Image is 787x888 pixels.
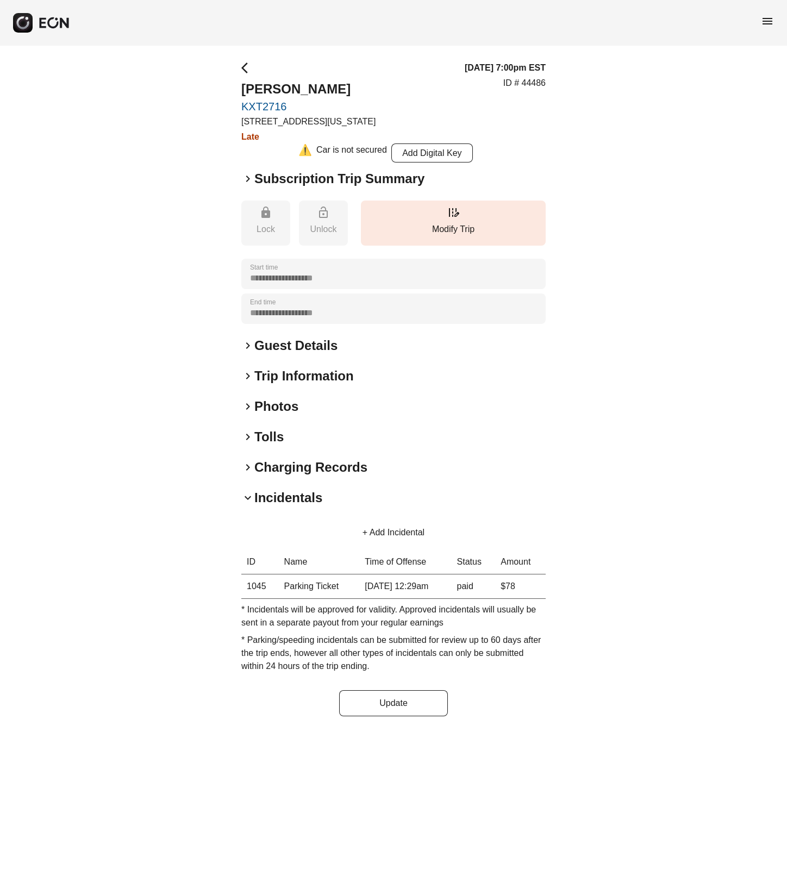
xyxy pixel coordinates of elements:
span: menu [761,15,774,28]
th: ID [241,550,279,574]
span: keyboard_arrow_right [241,370,254,383]
a: KXT2716 [241,100,376,113]
h2: Incidentals [254,489,322,506]
p: ID # 44486 [503,77,546,90]
div: ⚠️ [298,143,312,162]
span: edit_road [447,206,460,219]
h2: [PERSON_NAME] [241,80,376,98]
th: Status [452,550,496,574]
td: Parking Ticket [279,574,360,599]
td: [DATE] 12:29am [359,574,451,599]
h2: Subscription Trip Summary [254,170,424,187]
h3: Late [241,130,376,143]
p: Modify Trip [366,223,540,236]
button: + Add Incidental [349,520,438,546]
button: Add Digital Key [391,143,473,162]
div: Car is not secured [316,143,387,162]
h2: Charging Records [254,459,367,476]
h2: Trip Information [254,367,354,385]
th: Name [279,550,360,574]
th: Time of Offense [359,550,451,574]
span: keyboard_arrow_down [241,491,254,504]
button: Update [339,690,448,716]
span: arrow_back_ios [241,61,254,74]
p: * Incidentals will be approved for validity. Approved incidentals will usually be sent in a separ... [241,603,546,629]
span: keyboard_arrow_right [241,400,254,413]
th: 1045 [241,574,279,599]
h2: Photos [254,398,298,415]
p: [STREET_ADDRESS][US_STATE] [241,115,376,128]
td: $78 [495,574,546,599]
td: paid [452,574,496,599]
span: keyboard_arrow_right [241,172,254,185]
span: keyboard_arrow_right [241,461,254,474]
h3: [DATE] 7:00pm EST [465,61,546,74]
h2: Guest Details [254,337,338,354]
span: keyboard_arrow_right [241,430,254,443]
th: Amount [495,550,546,574]
span: keyboard_arrow_right [241,339,254,352]
h2: Tolls [254,428,284,446]
p: * Parking/speeding incidentals can be submitted for review up to 60 days after the trip ends, how... [241,634,546,673]
button: Modify Trip [361,201,546,246]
